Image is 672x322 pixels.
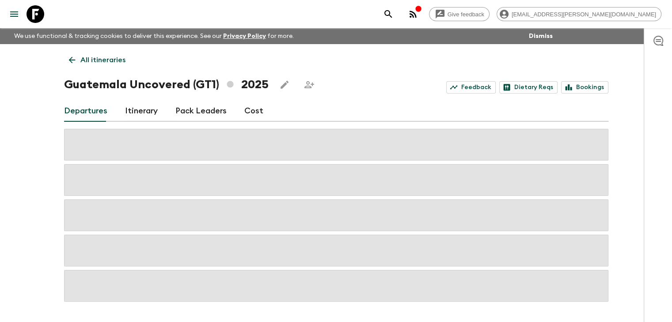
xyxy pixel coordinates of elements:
[429,7,490,21] a: Give feedback
[380,5,397,23] button: search adventures
[276,76,293,94] button: Edit this itinerary
[446,81,496,94] a: Feedback
[507,11,661,18] span: [EMAIL_ADDRESS][PERSON_NAME][DOMAIN_NAME]
[244,101,263,122] a: Cost
[499,81,558,94] a: Dietary Reqs
[443,11,489,18] span: Give feedback
[64,76,269,94] h1: Guatemala Uncovered (GT1) 2025
[300,76,318,94] span: Share this itinerary
[527,30,555,42] button: Dismiss
[11,28,297,44] p: We use functional & tracking cookies to deliver this experience. See our for more.
[64,51,130,69] a: All itineraries
[125,101,158,122] a: Itinerary
[561,81,608,94] a: Bookings
[223,33,266,39] a: Privacy Policy
[80,55,125,65] p: All itineraries
[175,101,227,122] a: Pack Leaders
[497,7,661,21] div: [EMAIL_ADDRESS][PERSON_NAME][DOMAIN_NAME]
[64,101,107,122] a: Departures
[5,5,23,23] button: menu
